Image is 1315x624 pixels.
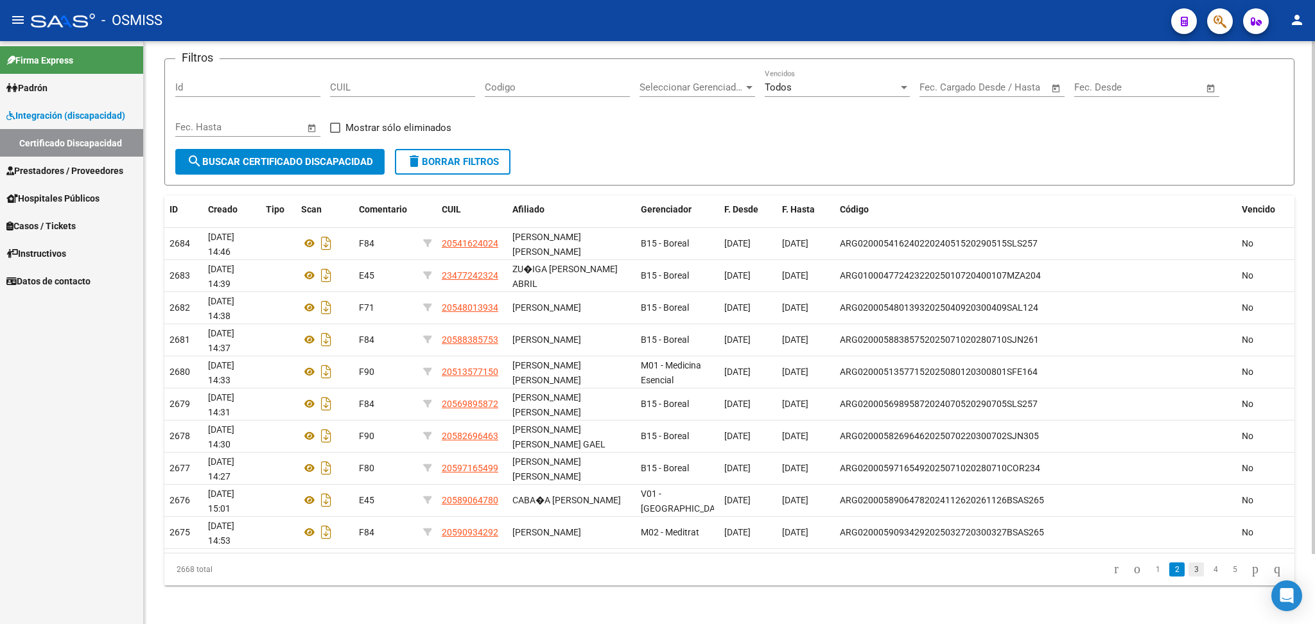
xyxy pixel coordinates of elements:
[641,431,689,441] span: B15 - Boreal
[164,196,203,223] datatable-header-cell: ID
[724,495,751,505] span: [DATE]
[208,360,234,385] span: [DATE] 14:33
[208,392,234,417] span: [DATE] 14:31
[782,334,808,345] span: [DATE]
[345,120,451,135] span: Mostrar sólo eliminados
[782,302,808,313] span: [DATE]
[641,270,689,281] span: B15 - Boreal
[512,302,581,313] span: [PERSON_NAME]
[170,302,190,313] span: 2682
[840,334,1039,345] span: ARG02000588385752025071020280710SJN261
[187,153,202,169] mat-icon: search
[724,399,751,409] span: [DATE]
[1148,559,1167,580] li: page 1
[1268,562,1286,576] a: go to last page
[442,302,498,313] span: 20548013934
[1204,81,1219,96] button: Open calendar
[1167,559,1187,580] li: page 2
[301,204,322,214] span: Scan
[512,334,581,345] span: [PERSON_NAME]
[6,53,73,67] span: Firma Express
[840,495,1044,505] span: ARG02000589064782024112620261126BSAS265
[359,204,407,214] span: Comentario
[442,270,498,281] span: 23477242324
[512,232,581,257] span: [PERSON_NAME] [PERSON_NAME]
[442,527,498,537] span: 20590934292
[170,334,190,345] span: 2681
[1074,82,1116,93] input: Start date
[840,527,1044,537] span: ARG02000590934292025032720300327BSAS265
[318,522,335,542] i: Descargar documento
[442,334,498,345] span: 20588385753
[261,196,296,223] datatable-header-cell: Tipo
[636,196,719,223] datatable-header-cell: Gerenciador
[305,121,320,135] button: Open calendar
[724,367,751,377] span: [DATE]
[973,82,1035,93] input: End date
[208,489,234,514] span: [DATE] 15:01
[719,196,777,223] datatable-header-cell: F. Desde
[1289,12,1305,28] mat-icon: person
[187,156,373,168] span: Buscar Certificado Discapacidad
[512,527,581,537] span: [PERSON_NAME]
[170,495,190,505] span: 2676
[359,302,374,313] span: F71
[1208,562,1223,576] a: 4
[359,431,374,441] span: F90
[641,463,689,473] span: B15 - Boreal
[1242,270,1253,281] span: No
[724,463,751,473] span: [DATE]
[777,196,835,223] datatable-header-cell: F. Hasta
[406,153,422,169] mat-icon: delete
[6,81,48,95] span: Padrón
[442,399,498,409] span: 20569895872
[1246,562,1264,576] a: go to next page
[840,238,1038,248] span: ARG02000541624022024051520290515SLS257
[318,329,335,350] i: Descargar documento
[203,196,261,223] datatable-header-cell: Creado
[641,334,689,345] span: B15 - Boreal
[6,164,123,178] span: Prestadores / Proveedores
[170,367,190,377] span: 2680
[782,399,808,409] span: [DATE]
[1271,580,1302,611] div: Open Intercom Messenger
[442,204,461,214] span: CUIL
[359,463,374,473] span: F80
[782,367,808,377] span: [DATE]
[208,521,234,546] span: [DATE] 14:53
[835,196,1237,223] datatable-header-cell: Código
[765,82,792,93] span: Todos
[10,12,26,28] mat-icon: menu
[359,399,374,409] span: F84
[641,204,692,214] span: Gerenciador
[1242,334,1253,345] span: No
[170,463,190,473] span: 2677
[164,553,388,585] div: 2668 total
[840,204,869,214] span: Código
[840,302,1038,313] span: ARG02000548013932025040920300409SAL124
[170,527,190,537] span: 2675
[395,149,510,175] button: Borrar Filtros
[1227,562,1242,576] a: 5
[840,399,1038,409] span: ARG02000569895872024070520290705SLS257
[1242,527,1253,537] span: No
[1128,562,1146,576] a: go to previous page
[641,489,727,514] span: V01 - [GEOGRAPHIC_DATA]
[782,463,808,473] span: [DATE]
[359,334,374,345] span: F84
[318,265,335,286] i: Descargar documento
[1242,204,1275,214] span: Vencido
[354,196,418,223] datatable-header-cell: Comentario
[208,232,234,257] span: [DATE] 14:46
[437,196,507,223] datatable-header-cell: CUIL
[6,219,76,233] span: Casos / Tickets
[1206,559,1225,580] li: page 4
[442,463,498,473] span: 20597165499
[359,495,374,505] span: E45
[170,204,178,214] span: ID
[641,302,689,313] span: B15 - Boreal
[840,431,1039,441] span: ARG02000582696462025070220300702SJN305
[1242,302,1253,313] span: No
[318,361,335,382] i: Descargar documento
[641,399,689,409] span: B15 - Boreal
